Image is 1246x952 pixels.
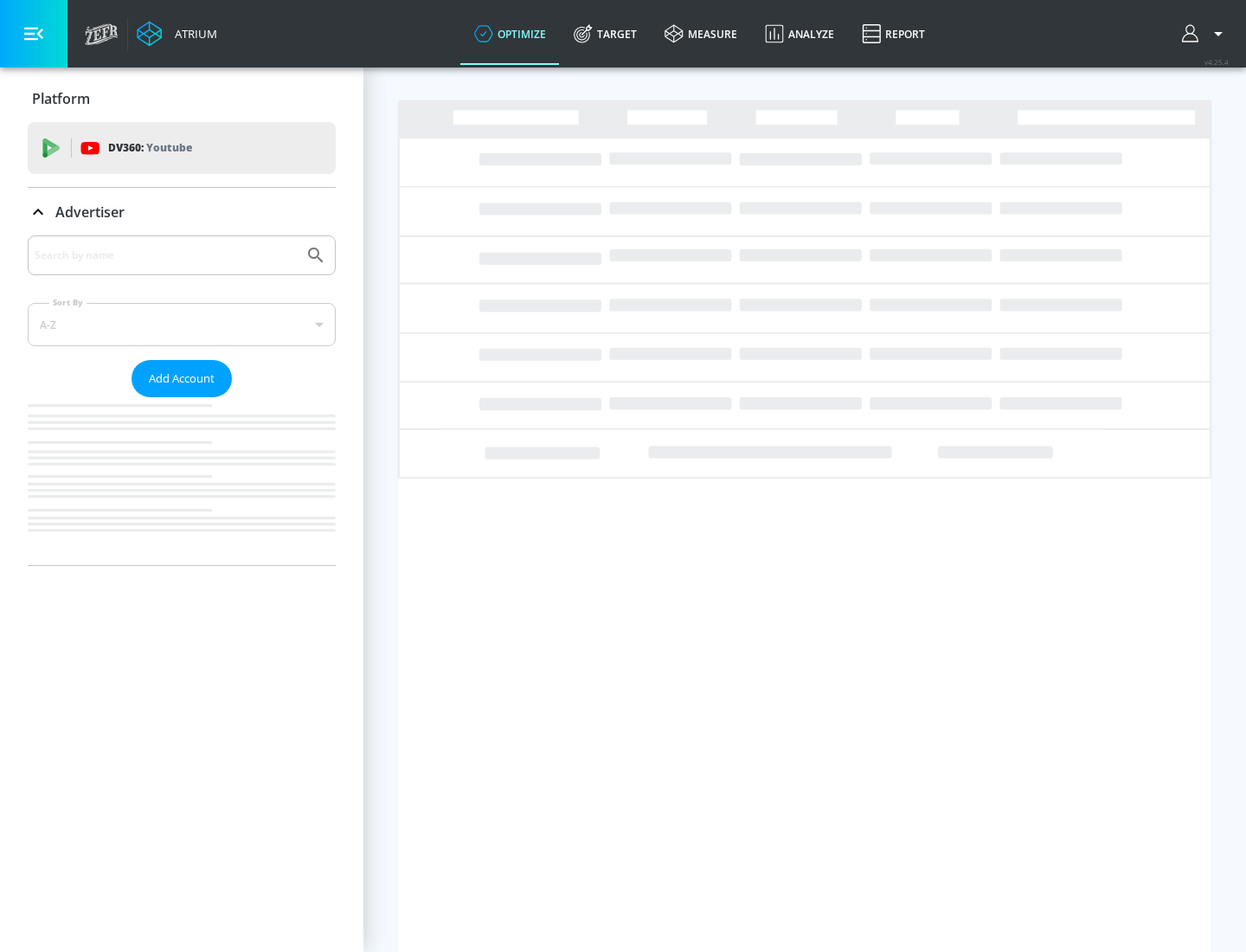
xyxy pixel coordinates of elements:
a: Report [848,3,939,65]
a: Atrium [137,21,217,47]
a: Target [560,3,651,65]
input: Search by name [35,244,297,267]
label: Sort By [49,297,87,308]
div: DV360: Youtube [28,122,336,174]
nav: list of Advertiser [28,397,336,565]
p: Platform [32,89,90,108]
p: Youtube [146,138,192,157]
button: Add Account [132,360,232,397]
div: Advertiser [28,188,336,236]
div: Atrium [168,26,217,42]
p: DV360: [108,138,192,158]
div: A-Z [28,303,336,346]
p: Advertiser [55,203,125,222]
div: Advertiser [28,235,336,565]
span: Add Account [149,369,215,389]
a: optimize [460,3,560,65]
a: Analyze [751,3,848,65]
span: v 4.25.4 [1204,57,1229,67]
div: Platform [28,74,336,123]
a: measure [651,3,751,65]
